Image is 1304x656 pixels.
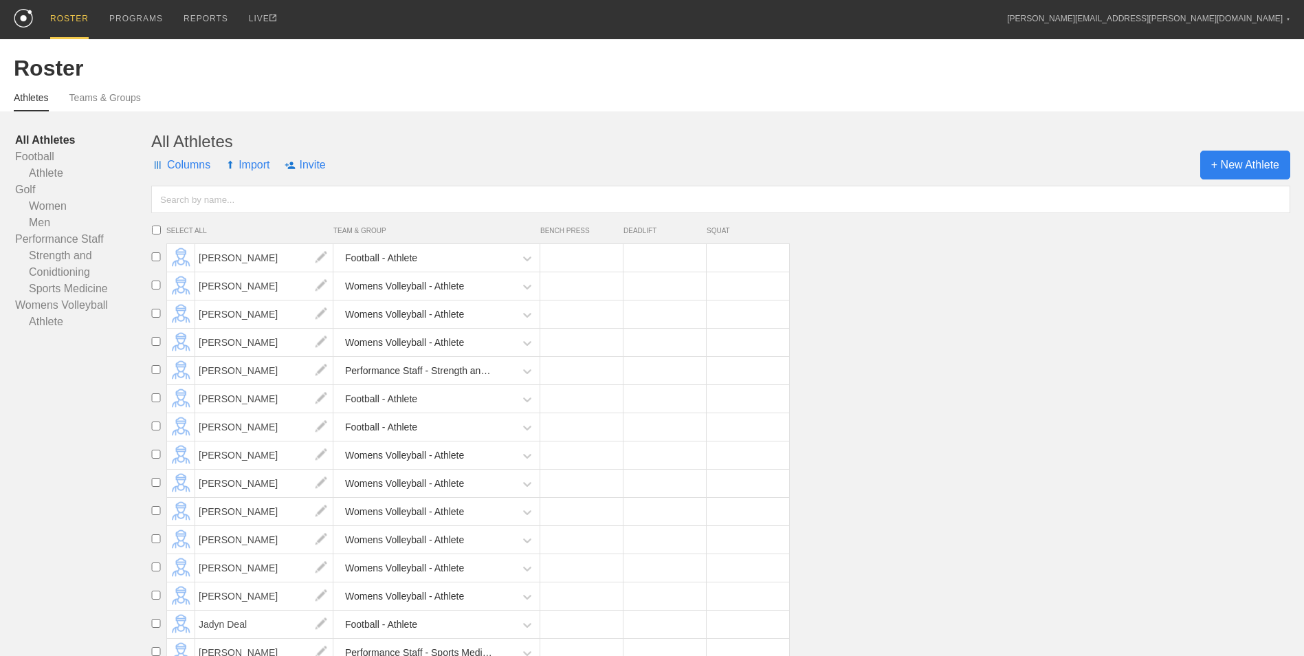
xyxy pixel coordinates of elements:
span: [PERSON_NAME] [195,329,333,356]
span: TEAM & GROUP [333,227,540,234]
span: [PERSON_NAME] [195,441,333,469]
img: edit.png [307,554,335,582]
iframe: Chat Widget [1235,590,1304,656]
img: edit.png [307,329,335,356]
span: Columns [151,144,210,186]
img: edit.png [307,441,335,469]
div: ▼ [1286,15,1290,23]
span: Import [225,144,269,186]
span: BENCH PRESS [540,227,617,234]
a: [PERSON_NAME] [195,590,333,602]
a: [PERSON_NAME] [195,562,333,573]
a: [PERSON_NAME] [195,449,333,461]
span: DEADLIFT [623,227,700,234]
div: Womens Volleyball - Athlete [345,330,464,356]
a: Athlete [15,165,151,182]
a: Women [15,198,151,215]
span: Jadyn Deal [195,611,333,638]
span: SQUAT [707,227,783,234]
img: edit.png [307,526,335,554]
div: Football - Athlete [345,612,417,637]
a: Golf [15,182,151,198]
a: Teams & Groups [69,92,141,110]
span: [PERSON_NAME] [195,357,333,384]
a: Strength and Conidtioning [15,248,151,281]
a: [PERSON_NAME] [195,336,333,348]
a: Men [15,215,151,231]
span: SELECT ALL [166,227,333,234]
div: Football - Athlete [345,386,417,412]
span: Invite [285,144,325,186]
div: Performance Staff - Strength and Conidtioning [345,358,494,384]
a: [PERSON_NAME] [195,308,333,320]
input: Search by name... [151,186,1290,213]
div: Womens Volleyball - Athlete [345,499,464,525]
img: edit.png [307,413,335,441]
a: [PERSON_NAME] [195,421,333,433]
a: Sports Medicine [15,281,151,297]
img: edit.png [307,300,335,328]
a: [PERSON_NAME] [195,393,333,404]
span: [PERSON_NAME] [195,413,333,441]
a: [PERSON_NAME] [195,364,333,376]
a: Jadyn Deal [195,618,333,630]
div: Womens Volleyball - Athlete [345,274,464,299]
span: [PERSON_NAME] [195,272,333,300]
span: [PERSON_NAME] [195,498,333,525]
img: edit.png [307,385,335,413]
img: edit.png [307,357,335,384]
img: edit.png [307,611,335,638]
a: [PERSON_NAME] [195,477,333,489]
a: Performance Staff [15,231,151,248]
div: Roster [14,56,1290,81]
a: Athletes [14,92,49,111]
span: [PERSON_NAME] [195,244,333,272]
img: edit.png [307,244,335,272]
a: [PERSON_NAME] [195,505,333,517]
div: All Athletes [151,132,1290,151]
span: + New Athlete [1200,151,1290,179]
img: edit.png [307,498,335,525]
img: logo [14,9,33,28]
span: [PERSON_NAME] [195,470,333,497]
a: [PERSON_NAME] [195,534,333,545]
span: [PERSON_NAME] [195,526,333,554]
a: [PERSON_NAME] [195,280,333,292]
img: edit.png [307,272,335,300]
div: Womens Volleyball - Athlete [345,584,464,609]
div: Football - Athlete [345,245,417,271]
a: All Athletes [15,132,151,149]
div: Womens Volleyball - Athlete [345,556,464,581]
div: Womens Volleyball - Athlete [345,443,464,468]
div: Womens Volleyball - Athlete [345,527,464,553]
a: Athlete [15,314,151,330]
span: [PERSON_NAME] [195,554,333,582]
div: Womens Volleyball - Athlete [345,471,464,496]
span: [PERSON_NAME] [195,300,333,328]
span: [PERSON_NAME] [195,582,333,610]
div: Football - Athlete [345,415,417,440]
div: Womens Volleyball - Athlete [345,302,464,327]
img: edit.png [307,470,335,497]
a: [PERSON_NAME] [195,252,333,263]
a: Football [15,149,151,165]
a: Womens Volleyball [15,297,151,314]
span: [PERSON_NAME] [195,385,333,413]
img: edit.png [307,582,335,610]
